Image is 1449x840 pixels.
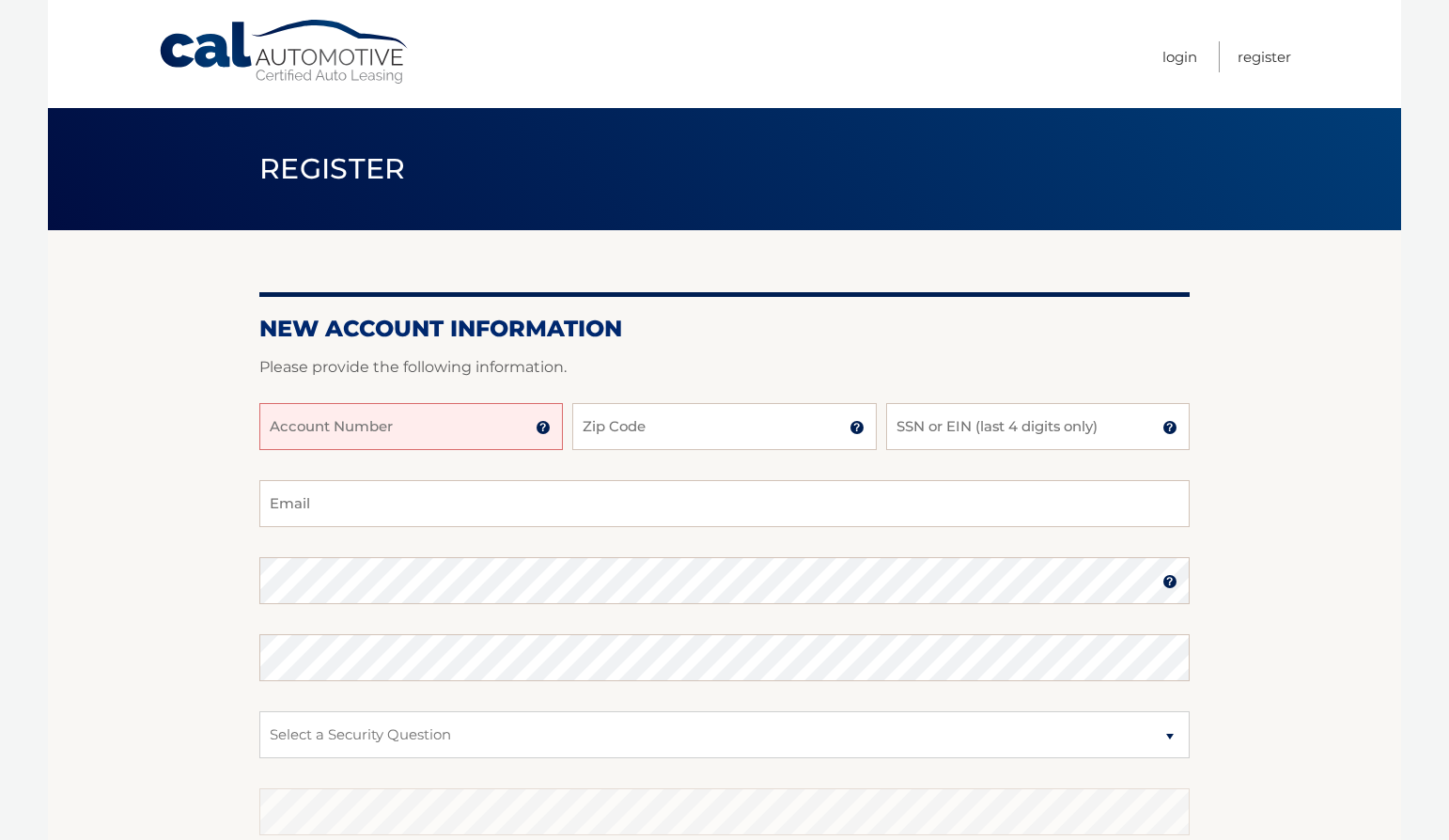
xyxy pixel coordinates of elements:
p: Please provide the following information. [259,354,1190,381]
span: Register [259,151,406,186]
a: Register [1238,41,1291,72]
img: tooltip.svg [1162,420,1177,435]
input: Zip Code [572,403,876,450]
img: tooltip.svg [849,420,865,435]
input: Account Number [259,403,563,450]
img: tooltip.svg [536,420,551,435]
a: Login [1162,41,1197,72]
input: Email [259,480,1190,527]
a: Cal Automotive [158,19,412,86]
h2: New Account Information [259,315,1190,343]
img: tooltip.svg [1162,574,1177,589]
input: SSN or EIN (last 4 digits only) [886,403,1190,450]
